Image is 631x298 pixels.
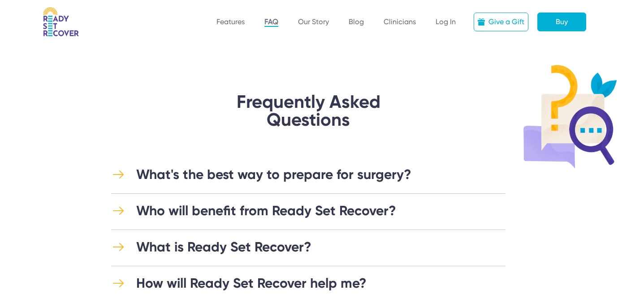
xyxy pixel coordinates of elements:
[384,17,416,26] a: Clinicians
[136,166,411,183] div: What's the best way to prepare for surgery?
[43,7,79,37] img: RSR
[136,239,311,255] div: What is Ready Set Recover?
[523,64,617,172] img: Illustration 3
[264,17,278,27] a: FAQ
[488,17,524,27] div: Give a Gift
[194,93,423,129] h1: Frequently Asked Questions
[556,17,568,27] div: Buy
[136,203,396,219] div: Who will benefit from Ready Set Recover?
[537,13,586,31] a: Buy
[136,275,367,291] div: How will Ready Set Recover help me?
[298,17,329,26] a: Our Story
[349,17,364,26] a: Blog
[216,17,245,26] a: Features
[436,17,456,26] a: Log In
[474,13,528,31] a: Give a Gift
